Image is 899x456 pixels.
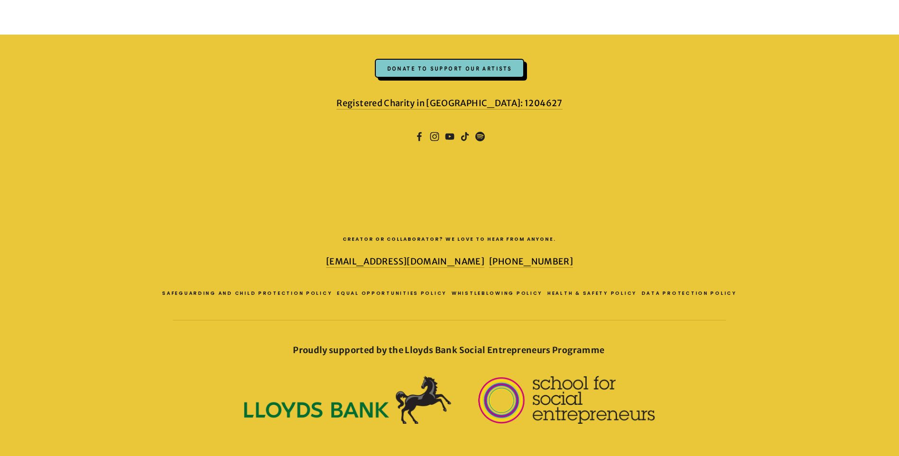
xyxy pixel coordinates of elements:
a: YouTube [445,132,454,141]
a: [EMAIL_ADDRESS][DOMAIN_NAME] [326,256,484,268]
a: Spotify [475,132,485,141]
a: Registered Charity in [GEOGRAPHIC_DATA]: 1204627 [336,98,562,109]
h3: Creator or collaborator? We love to hear from anyone. [102,235,797,244]
a: Data Protection Policy [642,290,742,297]
img: lloyds_social_entrepreneurs copy 2.png [244,376,654,424]
a: [PHONE_NUMBER] [489,256,573,268]
a: Health & Safety policy [547,290,642,297]
a: Instagram [430,132,439,141]
a: TikTok [460,132,470,141]
a: Facebook [415,132,424,141]
div: Donate to support our artists [375,59,525,78]
a: Whistleblowing policy [452,290,547,297]
a: Safeguarding and Child Protection Policy [162,290,337,297]
strong: Proudly supported by the Lloyds Bank Social Entrepreneurs Programme [293,345,604,356]
a: Equal Opportunities Policy [337,290,452,297]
